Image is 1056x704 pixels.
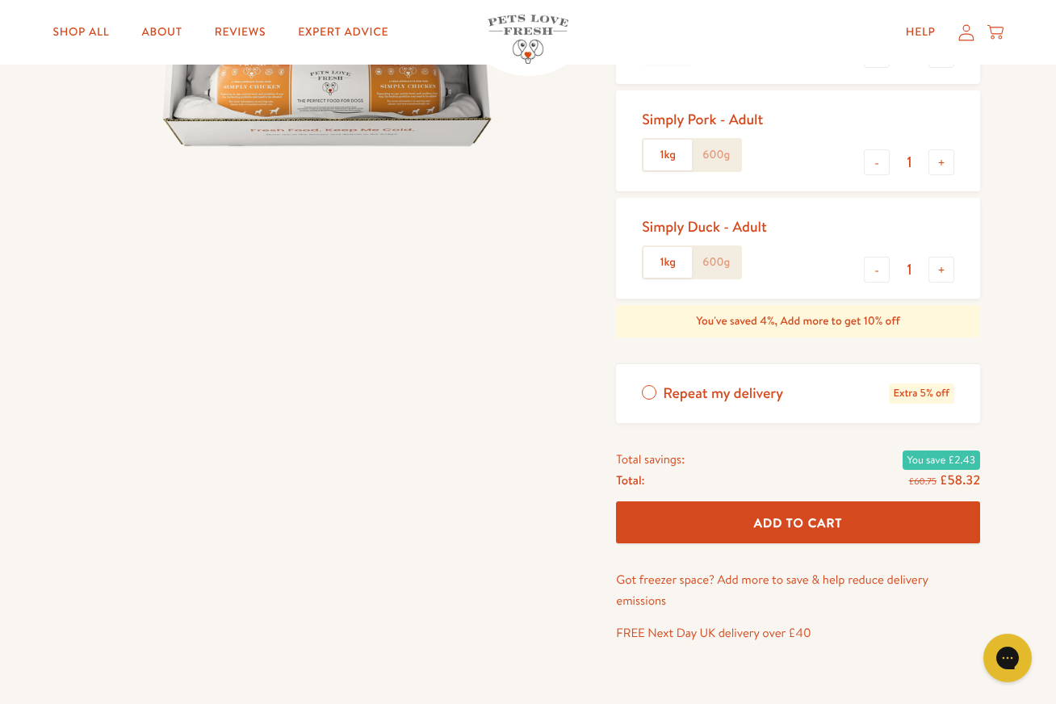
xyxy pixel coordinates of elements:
span: £58.32 [940,471,980,489]
s: £60.75 [909,475,937,488]
button: + [928,257,954,283]
label: 600g [692,140,740,170]
span: Extra 5% off [889,383,954,404]
label: 1kg [643,140,692,170]
iframe: Gorgias live chat messenger [975,628,1040,688]
p: Got freezer space? Add more to save & help reduce delivery emissions [616,569,980,610]
span: Total savings: [616,449,685,470]
label: 1kg [643,247,692,278]
label: 600g [692,247,740,278]
button: + [928,149,954,175]
button: - [864,149,890,175]
button: - [864,257,890,283]
span: Total: [616,470,644,491]
div: Simply Duck - Adult [642,217,767,236]
a: Help [893,16,949,48]
span: You save £2.43 [903,450,980,470]
img: Pets Love Fresh [488,15,568,64]
p: FREE Next Day UK delivery over £40 [616,622,980,643]
div: Simply Pork - Adult [642,110,763,128]
div: You've saved 4%, Add more to get 10% off [616,305,980,337]
span: Repeat my delivery [663,383,783,404]
a: About [129,16,195,48]
button: Add To Cart [616,501,980,544]
a: Reviews [202,16,279,48]
a: Shop All [40,16,122,48]
a: Expert Advice [285,16,401,48]
span: Add To Cart [754,514,843,531]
